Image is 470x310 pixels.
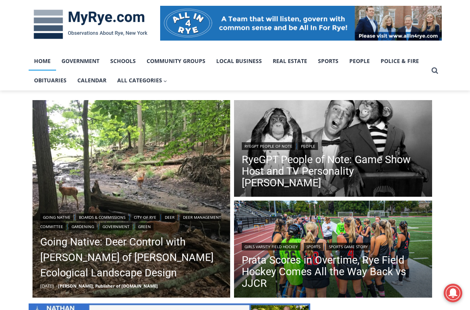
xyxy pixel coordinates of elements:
a: Going Native: Deer Control with [PERSON_NAME] of [PERSON_NAME] Ecological Landscape Design [40,234,223,281]
img: (PHOTO: The Rye Field Hockey team from September 16, 2025. Credit: Maureen Tsuchida.) [234,201,432,300]
nav: Primary Navigation [29,51,428,90]
a: Sports Game Story [326,243,371,250]
a: Government [56,51,105,71]
a: RyeGPT People of Note: Game Show Host and TV Personality [PERSON_NAME] [242,154,424,189]
a: Local Business [211,51,267,71]
a: Government [100,223,132,230]
a: People [298,142,318,150]
a: [PERSON_NAME] Read Sanctuary Fall Fest: [DATE] [0,77,116,96]
h4: [PERSON_NAME] Read Sanctuary Fall Fest: [DATE] [6,78,103,95]
span: – [56,283,58,289]
a: Community Groups [141,51,211,71]
div: | | [242,241,424,250]
a: Police & Fire [375,51,424,71]
img: MyRye.com [29,4,152,44]
a: Girls Varsity Field Hockey [242,243,301,250]
a: Sports [313,51,344,71]
span: Intern @ [DOMAIN_NAME] [202,77,359,94]
a: Deer [162,213,177,221]
a: Gardening [69,223,97,230]
a: Schools [105,51,141,71]
a: Home [29,51,56,71]
a: City of Rye [131,213,159,221]
img: (PHOTO: Publicity photo of Garry Moore with his guests, the Marquis Chimps, from The Garry Moore ... [234,100,432,199]
a: Calendar [72,71,112,90]
a: Prata Scores in Overtime, Rye Field Hockey Comes All the Way Back vs JJCR [242,254,424,289]
div: "[PERSON_NAME] and I covered the [DATE] Parade, which was a really eye opening experience as I ha... [195,0,366,75]
a: Read More Prata Scores in Overtime, Rye Field Hockey Comes All the Way Back vs JJCR [234,201,432,300]
div: Birds of Prey: Falcon and hawk demos [81,23,112,63]
div: | [242,141,424,150]
a: Intern @ [DOMAIN_NAME] [186,75,375,96]
img: (PHOTO: Deer in the Rye Marshlands Conservancy. File photo. 2017.) [32,100,231,298]
a: RyeGPT People of Note [242,142,295,150]
a: Going Native [40,213,73,221]
div: 2 [81,65,85,73]
time: [DATE] [40,283,54,289]
a: [PERSON_NAME], Publisher of [DOMAIN_NAME] [58,283,158,289]
button: View Search Form [428,64,442,78]
a: Real Estate [267,51,313,71]
a: Green [135,223,154,230]
div: | | | | | | | [40,212,223,230]
a: Obituaries [29,71,72,90]
a: Boards & Commissions [76,213,128,221]
a: People [344,51,375,71]
img: All in for Rye [160,6,442,41]
div: / [87,65,89,73]
a: Read More RyeGPT People of Note: Game Show Host and TV Personality Garry Moore [234,100,432,199]
div: 6 [91,65,94,73]
a: Read More Going Native: Deer Control with Missy Fabel of Missy Fabel Ecological Landscape Design [32,100,231,298]
button: Child menu of All Categories [112,71,173,90]
a: Sports [304,243,323,250]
